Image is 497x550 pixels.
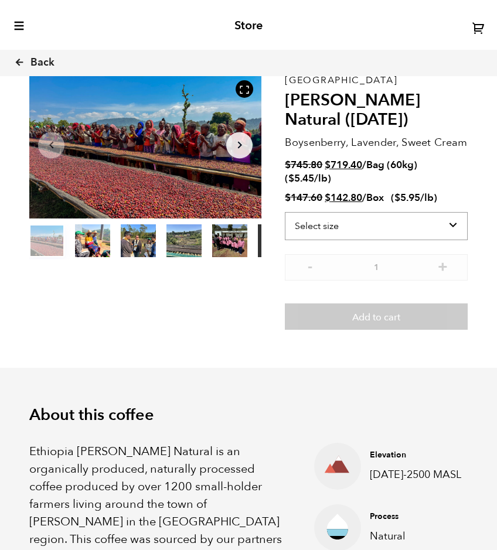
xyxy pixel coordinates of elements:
span: $ [285,191,291,204]
span: Bag (60kg) [366,158,417,172]
span: Back [30,56,55,70]
button: toggle-mobile-menu [12,20,25,32]
h4: Process [370,511,481,522]
h2: [PERSON_NAME] Natural ([DATE]) [285,91,468,130]
bdi: 147.60 [285,191,322,204]
bdi: 5.95 [394,191,420,204]
video: Your browser does not support the video tag. [258,224,293,257]
span: ( ) [391,191,437,204]
p: [DATE]-2500 MASL [370,467,481,483]
button: - [302,260,317,272]
button: Add to cart [285,303,468,330]
span: $ [325,158,331,172]
span: $ [325,191,331,204]
h2: Store [234,19,263,33]
span: $ [394,191,400,204]
button: + [435,260,450,272]
bdi: 5.45 [288,172,314,185]
bdi: 719.40 [325,158,362,172]
span: $ [288,172,294,185]
span: / [362,191,366,204]
bdi: 745.80 [285,158,322,172]
span: Box [366,191,384,204]
span: ( ) [285,172,331,185]
span: $ [285,158,291,172]
span: /lb [420,191,434,204]
span: /lb [314,172,328,185]
h2: About this coffee [29,406,468,425]
span: / [362,158,366,172]
p: Boysenberry, Lavender, Sweet Cream [285,135,468,151]
h4: Elevation [370,449,481,461]
p: Natural [370,528,481,544]
bdi: 142.80 [325,191,362,204]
